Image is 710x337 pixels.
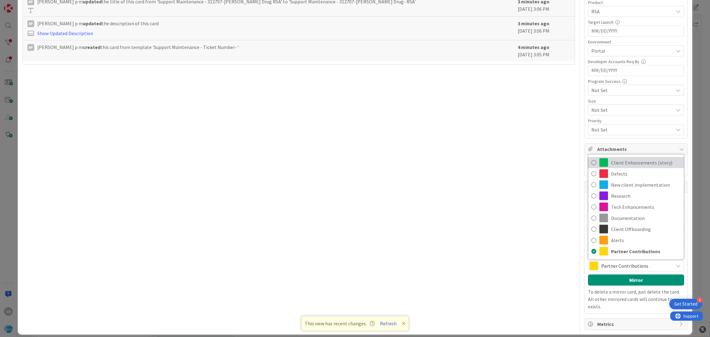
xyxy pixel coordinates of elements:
[588,224,684,235] a: Client Offboarding
[27,20,34,27] div: Ap
[611,236,681,245] span: Alerts
[588,119,684,123] div: Priority
[588,255,598,259] span: Label
[37,30,93,36] a: Show Updated Description
[588,157,684,168] a: Client Enhancements (story)
[611,158,681,167] span: Client Enhancements (story)
[378,319,399,327] button: Refresh
[83,20,102,26] b: updated
[588,179,684,190] a: New client implementation
[674,301,697,307] div: Get Started
[611,191,681,201] span: Research
[597,320,676,328] span: Metrics
[518,20,549,26] b: 3 minutes ago
[588,79,684,83] div: Program Success
[588,20,684,24] div: Target Launch
[591,26,681,36] input: MM/DD/YYYY
[588,288,684,310] p: To delete a mirror card, just delete the card. All other mirrored cards will continue to exists.
[588,235,684,246] a: Alerts
[588,0,684,5] div: Product
[669,299,702,309] div: Open Get Started checklist, remaining modules: 4
[27,44,34,51] div: Ap
[37,43,239,51] span: [PERSON_NAME] p m this card from template 'Support Maintenance - Ticket Number- '
[588,59,684,64] div: Developer Accounts Req By
[588,99,684,103] div: Size
[591,106,670,114] span: Not Set
[601,262,670,270] span: Partner Contributions
[611,180,681,189] span: New client implementation
[37,20,159,27] span: [PERSON_NAME] p m the description of this card
[588,40,684,44] div: Environment
[83,44,100,50] b: created
[611,169,681,178] span: Defects
[611,202,681,212] span: Tech Enhancements
[611,225,681,234] span: Client Offboarding
[597,145,676,153] span: Attachments
[305,320,375,327] span: This view has recent changes.
[611,247,681,256] span: Partner Contributions
[611,213,681,223] span: Documentation
[518,44,549,50] b: 4 minutes ago
[588,246,684,257] a: Partner Contributions
[588,168,684,179] a: Defects
[588,201,684,213] a: Tech Enhancements
[518,20,570,37] div: [DATE] 3:06 PM
[518,43,570,58] div: [DATE] 3:05 PM
[697,297,702,303] div: 4
[591,125,670,134] span: Not Set
[591,8,673,15] span: RSA
[13,1,28,8] span: Support
[591,65,681,76] input: MM/DD/YYYY
[588,213,684,224] a: Documentation
[591,47,673,55] span: Portal
[588,274,684,286] button: Mirror
[591,87,673,94] span: Not Set
[588,190,684,201] a: Research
